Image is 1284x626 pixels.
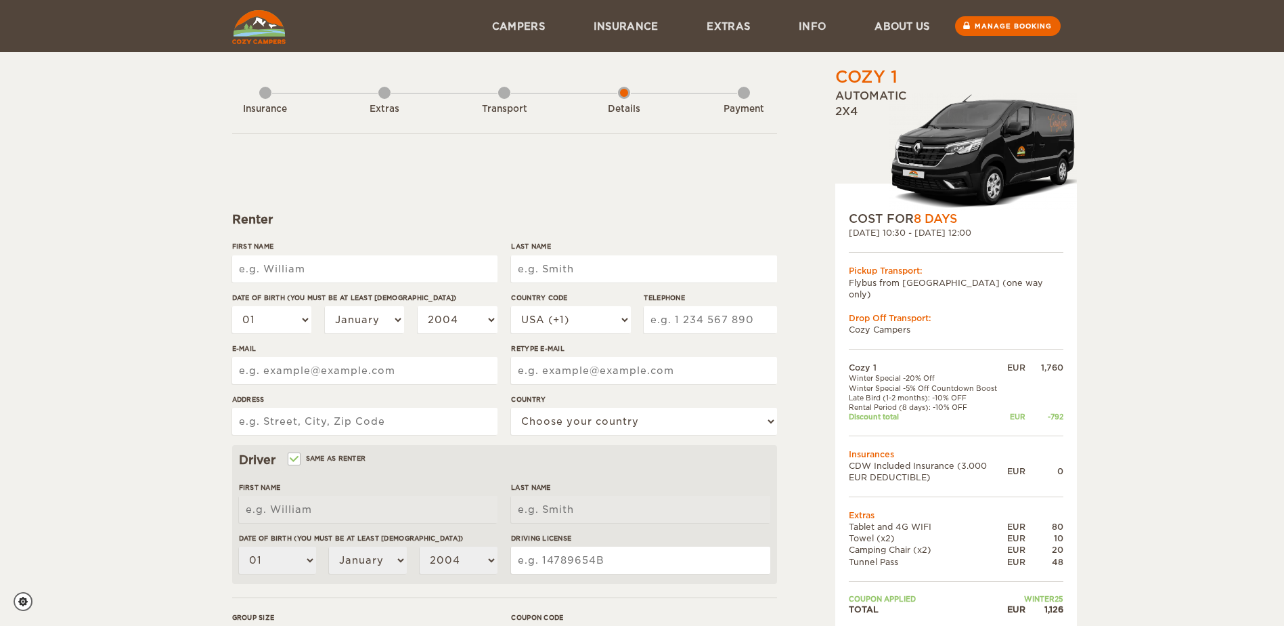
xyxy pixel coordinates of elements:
div: Renter [232,211,777,228]
label: Driving License [511,533,770,543]
td: Winter Special -5% Off Countdown Boost [849,383,1007,393]
div: 0 [1025,465,1063,477]
div: EUR [1007,533,1025,544]
div: 80 [1025,521,1063,533]
img: Cozy Campers [232,10,286,44]
input: e.g. 1 234 567 890 [644,306,776,333]
td: CDW Included Insurance (3.000 EUR DEDUCTIBLE) [849,460,1007,483]
td: WINTER25 [1007,594,1063,604]
div: 1,760 [1025,362,1063,373]
label: First Name [232,241,497,251]
div: EUR [1007,362,1025,373]
div: EUR [1007,556,1025,568]
a: Manage booking [955,16,1061,36]
a: Cookie settings [14,592,41,611]
input: e.g. example@example.com [511,357,776,384]
label: Coupon code [511,612,776,623]
div: EUR [1007,544,1025,556]
div: Drop Off Transport: [849,312,1063,324]
label: Date of birth (You must be at least [DEMOGRAPHIC_DATA]) [239,533,497,543]
label: Last Name [511,241,776,251]
td: Late Bird (1-2 months): -10% OFF [849,393,1007,402]
input: e.g. William [239,496,497,523]
input: e.g. example@example.com [232,357,497,384]
label: Country [511,394,776,404]
div: Transport [467,103,541,116]
div: Details [587,103,661,116]
td: Winter Special -20% Off [849,373,1007,383]
div: [DATE] 10:30 - [DATE] 12:00 [849,227,1063,238]
td: Towel (x2) [849,533,1007,544]
div: Automatic 2x4 [835,89,1077,211]
td: Coupon applied [849,594,1007,604]
div: Extras [347,103,422,116]
div: COST FOR [849,211,1063,227]
div: 20 [1025,544,1063,556]
div: 48 [1025,556,1063,568]
div: Payment [707,103,781,116]
span: 8 Days [914,212,957,226]
div: EUR [1007,465,1025,477]
div: Pickup Transport: [849,265,1063,276]
label: E-mail [232,343,497,354]
td: Insurances [849,448,1063,460]
div: Cozy 1 [835,66,898,89]
td: Cozy 1 [849,362,1007,373]
label: First Name [239,482,497,493]
td: Extras [849,509,1063,521]
td: Cozy Campers [849,324,1063,335]
input: e.g. William [232,255,497,283]
label: Date of birth (You must be at least [DEMOGRAPHIC_DATA]) [232,293,497,303]
div: EUR [1007,521,1025,533]
input: Same as renter [289,456,298,465]
div: 1,126 [1025,604,1063,615]
img: Stuttur-m-c-logo-2.png [889,93,1077,211]
td: Tunnel Pass [849,556,1007,568]
div: Driver [239,452,770,468]
td: Camping Chair (x2) [849,544,1007,556]
input: e.g. Smith [511,496,770,523]
div: -792 [1025,412,1063,421]
label: Last Name [511,482,770,493]
td: TOTAL [849,604,1007,615]
td: Discount total [849,412,1007,421]
input: e.g. Smith [511,255,776,283]
label: Retype E-mail [511,343,776,354]
div: EUR [1007,412,1025,421]
label: Address [232,394,497,404]
td: Rental Period (8 days): -10% OFF [849,402,1007,412]
div: EUR [1007,604,1025,615]
td: Flybus from [GEOGRAPHIC_DATA] (one way only) [849,277,1063,300]
label: Telephone [644,293,776,303]
input: e.g. Street, City, Zip Code [232,408,497,435]
div: Insurance [228,103,303,116]
label: Country Code [511,293,630,303]
label: Group size [232,612,497,623]
input: e.g. 14789654B [511,547,770,574]
label: Same as renter [289,452,366,465]
td: Tablet and 4G WIFI [849,521,1007,533]
div: 10 [1025,533,1063,544]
